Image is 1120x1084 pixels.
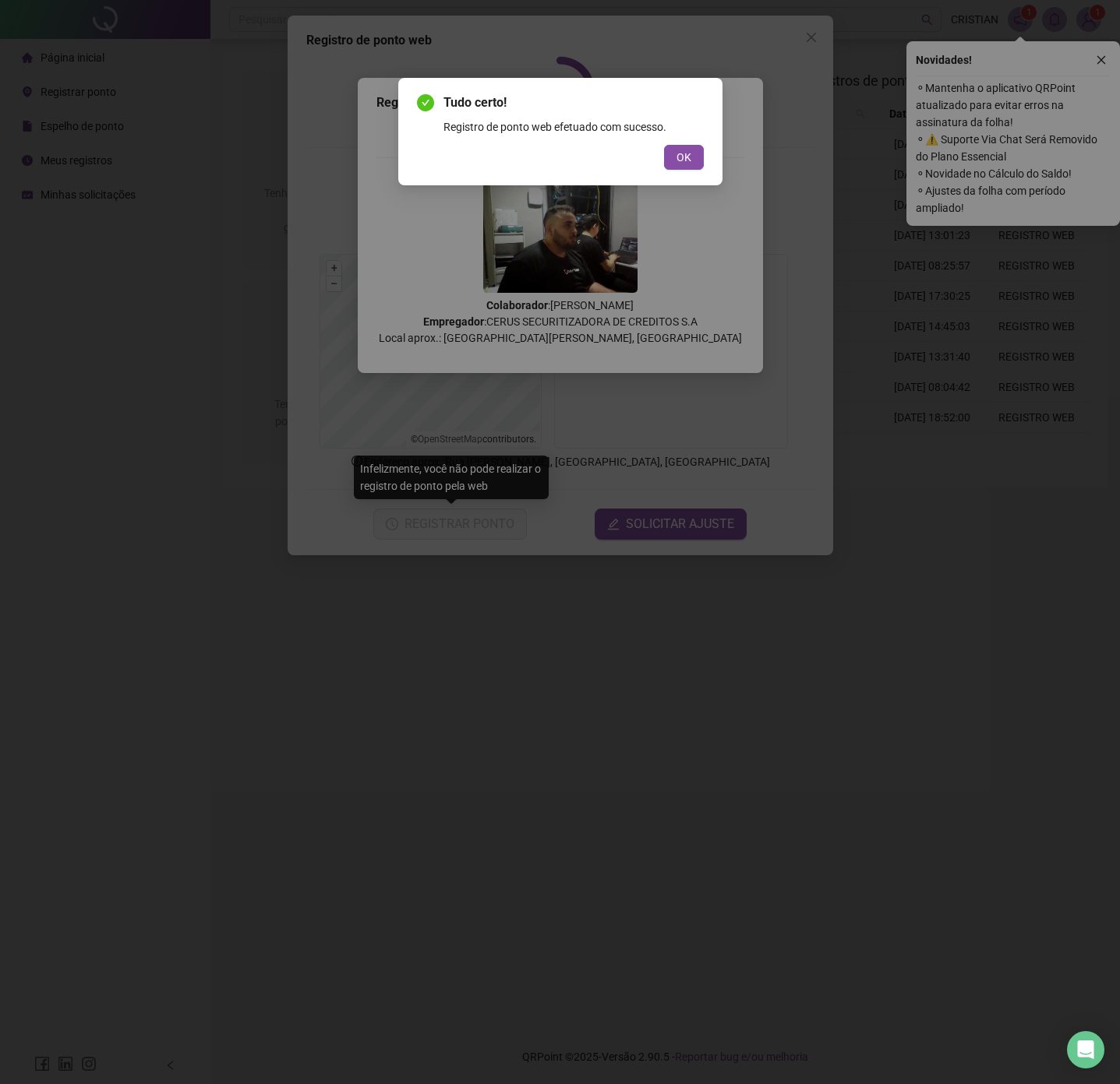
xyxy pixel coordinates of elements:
[417,94,434,111] span: check-circle
[443,118,704,135] div: Registro de ponto web efetuado com sucesso.
[677,149,691,166] span: OK
[664,145,704,170] button: OK
[443,93,704,112] span: Tudo certo!
[1067,1031,1104,1068] div: Open Intercom Messenger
